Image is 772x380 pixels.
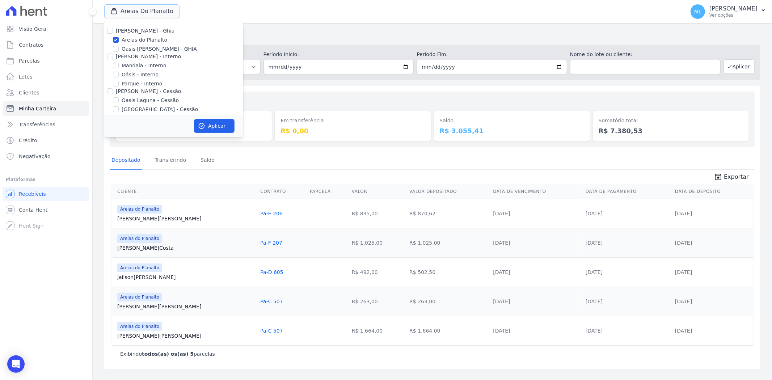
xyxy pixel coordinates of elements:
[586,240,603,246] a: [DATE]
[708,173,755,183] a: unarchive Exportar
[117,322,162,331] span: Areias do Planalto
[19,137,37,144] span: Crédito
[694,9,701,14] span: ML
[3,101,89,116] a: Minha Carteira
[116,54,181,59] label: [PERSON_NAME] - Interno
[3,85,89,100] a: Clientes
[116,88,181,94] label: [PERSON_NAME] - Cessão
[490,184,583,199] th: Data de Vencimento
[586,299,603,304] a: [DATE]
[406,316,490,345] td: R$ 1.664,00
[19,121,55,128] span: Transferências
[153,151,188,170] a: Transferindo
[260,240,282,246] a: Pa-F 207
[260,211,282,216] a: Pa-E 206
[675,299,692,304] a: [DATE]
[117,205,162,214] span: Areias do Planalto
[257,184,307,199] th: Contrato
[3,38,89,52] a: Contratos
[3,149,89,164] a: Negativação
[19,89,39,96] span: Clientes
[406,257,490,287] td: R$ 502,50
[19,206,47,214] span: Conta Hent
[406,184,490,199] th: Valor Depositado
[586,269,603,275] a: [DATE]
[117,303,254,310] a: [PERSON_NAME][PERSON_NAME]
[440,126,584,136] dd: R$ 3.055,41
[672,184,753,199] th: Data de Depósito
[417,51,567,58] label: Período Fim:
[260,328,283,334] a: Pa-C 507
[3,133,89,148] a: Crédito
[117,332,254,339] a: [PERSON_NAME][PERSON_NAME]
[19,25,48,33] span: Visão Geral
[493,269,510,275] a: [DATE]
[199,151,216,170] a: Saldo
[724,173,749,181] span: Exportar
[104,29,760,42] h2: Minha Carteira
[122,97,179,104] label: Oasis Laguna - Cessão
[3,117,89,132] a: Transferências
[493,299,510,304] a: [DATE]
[349,228,406,257] td: R$ 1.025,00
[3,69,89,84] a: Lotes
[104,4,180,18] button: Areias Do Planalto
[586,211,603,216] a: [DATE]
[280,126,425,136] dd: R$ 0,00
[349,257,406,287] td: R$ 492,00
[675,211,692,216] a: [DATE]
[406,287,490,316] td: R$ 263,00
[117,234,162,243] span: Areias do Planalto
[7,355,25,373] div: Open Intercom Messenger
[122,45,197,53] label: Oasis [PERSON_NAME] - GHIA
[117,293,162,301] span: Areias do Planalto
[280,117,425,124] dt: Em transferência
[3,54,89,68] a: Parcelas
[117,215,254,222] a: [PERSON_NAME][PERSON_NAME]
[583,184,672,199] th: Data de Pagamento
[117,244,254,252] a: [PERSON_NAME]Costa
[493,328,510,334] a: [DATE]
[709,5,758,12] p: [PERSON_NAME]
[122,71,159,79] label: Oásis - Interno
[493,240,510,246] a: [DATE]
[263,51,414,58] label: Período Inicío:
[406,199,490,228] td: R$ 870,62
[122,62,166,69] label: Mandala - Interno
[599,126,743,136] dd: R$ 7.380,53
[19,105,56,112] span: Minha Carteira
[349,316,406,345] td: R$ 1.664,00
[122,36,167,44] label: Areias do Planalto
[349,184,406,199] th: Valor
[117,274,254,281] a: Jailson[PERSON_NAME]
[675,269,692,275] a: [DATE]
[406,228,490,257] td: R$ 1.025,00
[709,12,758,18] p: Ver opções
[349,199,406,228] td: R$ 835,00
[714,173,722,181] i: unarchive
[110,151,142,170] a: Depositado
[142,351,194,357] b: todos(as) os(as) 5
[116,28,174,34] label: [PERSON_NAME] - Ghia
[599,117,743,124] dt: Somatório total
[19,153,51,160] span: Negativação
[122,106,198,113] label: [GEOGRAPHIC_DATA] - Cessão
[19,41,43,48] span: Contratos
[724,59,755,74] button: Aplicar
[307,184,349,199] th: Parcela
[675,240,692,246] a: [DATE]
[3,187,89,201] a: Recebíveis
[19,73,33,80] span: Lotes
[122,80,162,88] label: Parque - Interno
[493,211,510,216] a: [DATE]
[19,190,46,198] span: Recebíveis
[120,350,215,358] p: Exibindo parcelas
[675,328,692,334] a: [DATE]
[440,117,584,124] dt: Saldo
[117,263,162,272] span: Areias do Planalto
[3,203,89,217] a: Conta Hent
[111,184,257,199] th: Cliente
[586,328,603,334] a: [DATE]
[260,299,283,304] a: Pa-C 507
[260,269,283,275] a: Pa-D 605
